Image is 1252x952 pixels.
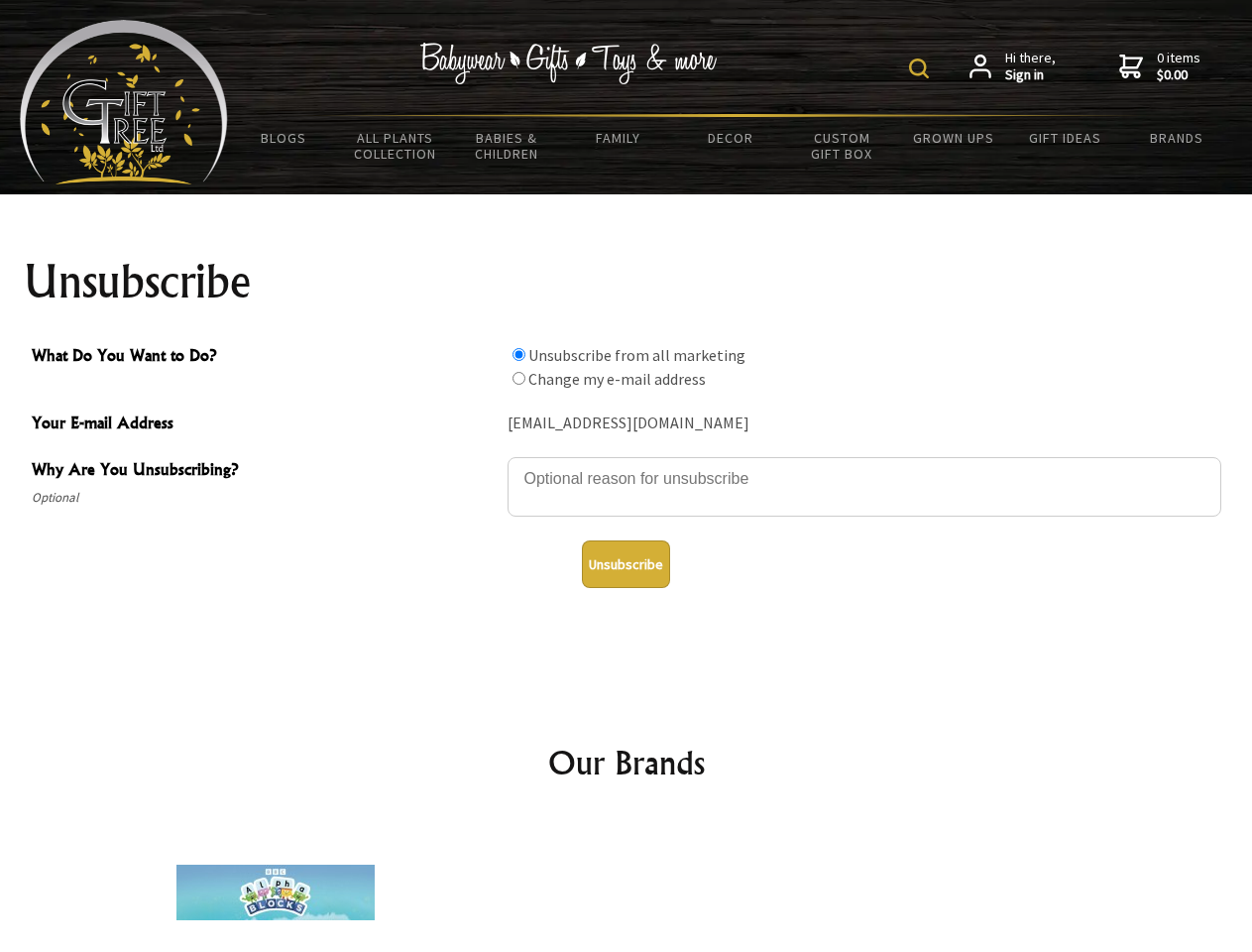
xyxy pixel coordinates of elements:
[563,117,675,159] a: Family
[40,739,1213,786] h2: Our Brands
[32,343,498,372] span: What Do You Want to Do?
[512,348,525,361] input: What Do You Want to Do?
[528,345,745,365] label: Unsubscribe from all marketing
[1121,117,1233,159] a: Brands
[1005,50,1056,84] span: Hi there,
[508,457,1221,517] textarea: Why Are You Unsubscribing?
[909,59,929,78] img: product search
[1009,117,1121,159] a: Gift Ideas
[1005,66,1056,84] strong: Sign in
[508,409,1221,439] div: [EMAIL_ADDRESS][DOMAIN_NAME]
[1157,49,1200,84] span: 0 items
[1157,66,1200,84] strong: $0.00
[897,117,1009,159] a: Grown Ups
[1119,50,1200,84] a: 0 items$0.00
[420,43,718,84] img: Babywear - Gifts - Toys & more
[228,117,340,159] a: BLOGS
[786,117,898,175] a: Custom Gift Box
[969,50,1056,84] a: Hi there,Sign in
[32,486,498,510] span: Optional
[32,411,498,439] span: Your E-mail Address
[512,372,525,385] input: What Do You Want to Do?
[32,457,498,486] span: Why Are You Unsubscribing?
[582,540,670,588] button: Unsubscribe
[451,117,563,175] a: Babies & Children
[24,258,1229,305] h1: Unsubscribe
[340,117,452,175] a: All Plants Collection
[674,117,786,159] a: Decor
[20,20,228,184] img: Babyware - Gifts - Toys and more...
[528,369,706,389] label: Change my e-mail address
